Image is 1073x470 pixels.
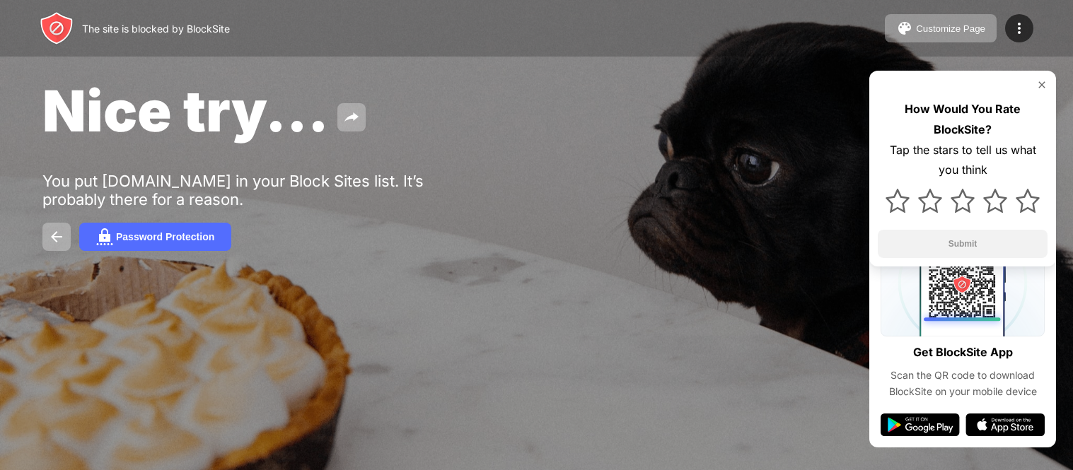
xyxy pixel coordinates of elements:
[1011,20,1028,37] img: menu-icon.svg
[918,189,942,213] img: star.svg
[42,172,480,208] div: You put [DOMAIN_NAME] in your Block Sites list. It’s probably there for a reason.
[82,23,230,35] div: The site is blocked by BlockSite
[881,413,960,436] img: google-play.svg
[96,228,113,245] img: password.svg
[40,11,74,45] img: header-logo.svg
[878,230,1048,258] button: Submit
[881,368,1045,399] div: Scan the QR code to download BlockSite on your mobile device
[965,413,1045,436] img: app-store.svg
[42,76,329,145] span: Nice try...
[896,20,913,37] img: pallet.svg
[1036,79,1048,90] img: rate-us-close.svg
[343,109,360,126] img: share.svg
[885,14,997,42] button: Customize Page
[79,223,231,251] button: Password Protection
[886,189,910,213] img: star.svg
[951,189,975,213] img: star.svg
[1016,189,1040,213] img: star.svg
[878,140,1048,181] div: Tap the stars to tell us what you think
[913,342,1013,363] div: Get BlockSite App
[116,231,214,242] div: Password Protection
[916,23,985,34] div: Customize Page
[878,99,1048,140] div: How Would You Rate BlockSite?
[983,189,1007,213] img: star.svg
[48,228,65,245] img: back.svg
